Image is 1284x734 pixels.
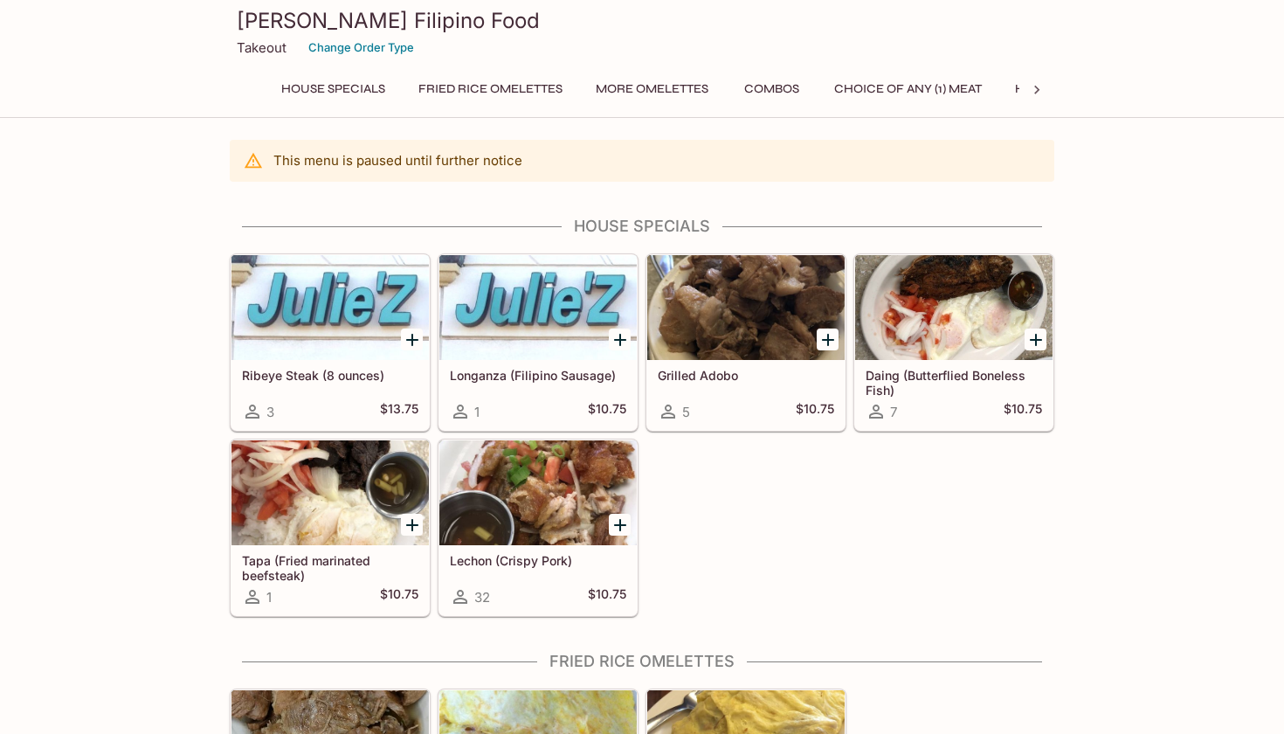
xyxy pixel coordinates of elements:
a: Daing (Butterflied Boneless Fish)7$10.75 [854,254,1053,431]
button: Choice of Any (1) Meat [825,77,991,101]
div: Tapa (Fried marinated beefsteak) [231,440,429,545]
h5: Daing (Butterflied Boneless Fish) [866,368,1042,397]
div: Daing (Butterflied Boneless Fish) [855,255,1053,360]
p: This menu is paused until further notice [273,152,522,169]
span: 32 [474,589,490,606]
button: Add Ribeye Steak (8 ounces) [401,329,423,350]
button: Add Lechon (Crispy Pork) [609,514,631,536]
h5: $10.75 [380,586,418,607]
h5: Longanza (Filipino Sausage) [450,368,626,383]
button: House Specials [272,77,395,101]
div: Lechon (Crispy Pork) [439,440,637,545]
span: 7 [890,404,897,420]
button: Add Daing (Butterflied Boneless Fish) [1025,329,1046,350]
a: Longanza (Filipino Sausage)1$10.75 [438,254,638,431]
h4: Fried Rice Omelettes [230,652,1054,671]
p: Takeout [237,39,286,56]
a: Ribeye Steak (8 ounces)3$13.75 [231,254,430,431]
span: 1 [266,589,272,606]
h3: [PERSON_NAME] Filipino Food [237,7,1047,34]
h5: $13.75 [380,401,418,422]
div: Grilled Adobo [647,255,845,360]
div: Ribeye Steak (8 ounces) [231,255,429,360]
button: Combos [732,77,811,101]
a: Lechon (Crispy Pork)32$10.75 [438,440,638,616]
button: Add Grilled Adobo [817,329,839,350]
h5: $10.75 [796,401,834,422]
button: Add Longanza (Filipino Sausage) [609,329,631,350]
span: 1 [474,404,480,420]
button: Add Tapa (Fried marinated beefsteak) [401,514,423,536]
button: Change Order Type [300,34,422,61]
h5: $10.75 [1004,401,1042,422]
h5: Grilled Adobo [658,368,834,383]
h5: $10.75 [588,586,626,607]
h4: House Specials [230,217,1054,236]
div: Longanza (Filipino Sausage) [439,255,637,360]
button: Hotcakes [1005,77,1091,101]
h5: Lechon (Crispy Pork) [450,553,626,568]
a: Tapa (Fried marinated beefsteak)1$10.75 [231,440,430,616]
span: 3 [266,404,274,420]
h5: Tapa (Fried marinated beefsteak) [242,553,418,582]
h5: $10.75 [588,401,626,422]
h5: Ribeye Steak (8 ounces) [242,368,418,383]
button: Fried Rice Omelettes [409,77,572,101]
span: 5 [682,404,690,420]
a: Grilled Adobo5$10.75 [646,254,846,431]
button: More Omelettes [586,77,718,101]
